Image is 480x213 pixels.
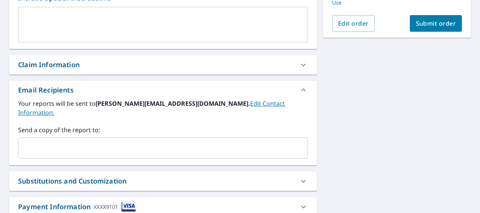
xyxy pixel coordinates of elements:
[18,99,308,117] label: Your reports will be sent to
[18,85,74,95] div: Email Recipients
[332,15,375,32] button: Edit order
[18,176,126,186] div: Substitutions and Customization
[122,202,136,212] img: cardImage
[95,99,250,108] b: [PERSON_NAME][EMAIL_ADDRESS][DOMAIN_NAME].
[338,19,369,28] span: Edit order
[410,15,462,32] button: Submit order
[18,125,308,134] label: Send a copy of the report to:
[94,202,118,212] div: XXXX9101
[416,19,456,28] span: Submit order
[18,60,80,70] div: Claim Information
[9,171,317,191] div: Substitutions and Customization
[9,81,317,99] div: Email Recipients
[18,202,136,212] div: Payment Information
[9,55,317,74] div: Claim Information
